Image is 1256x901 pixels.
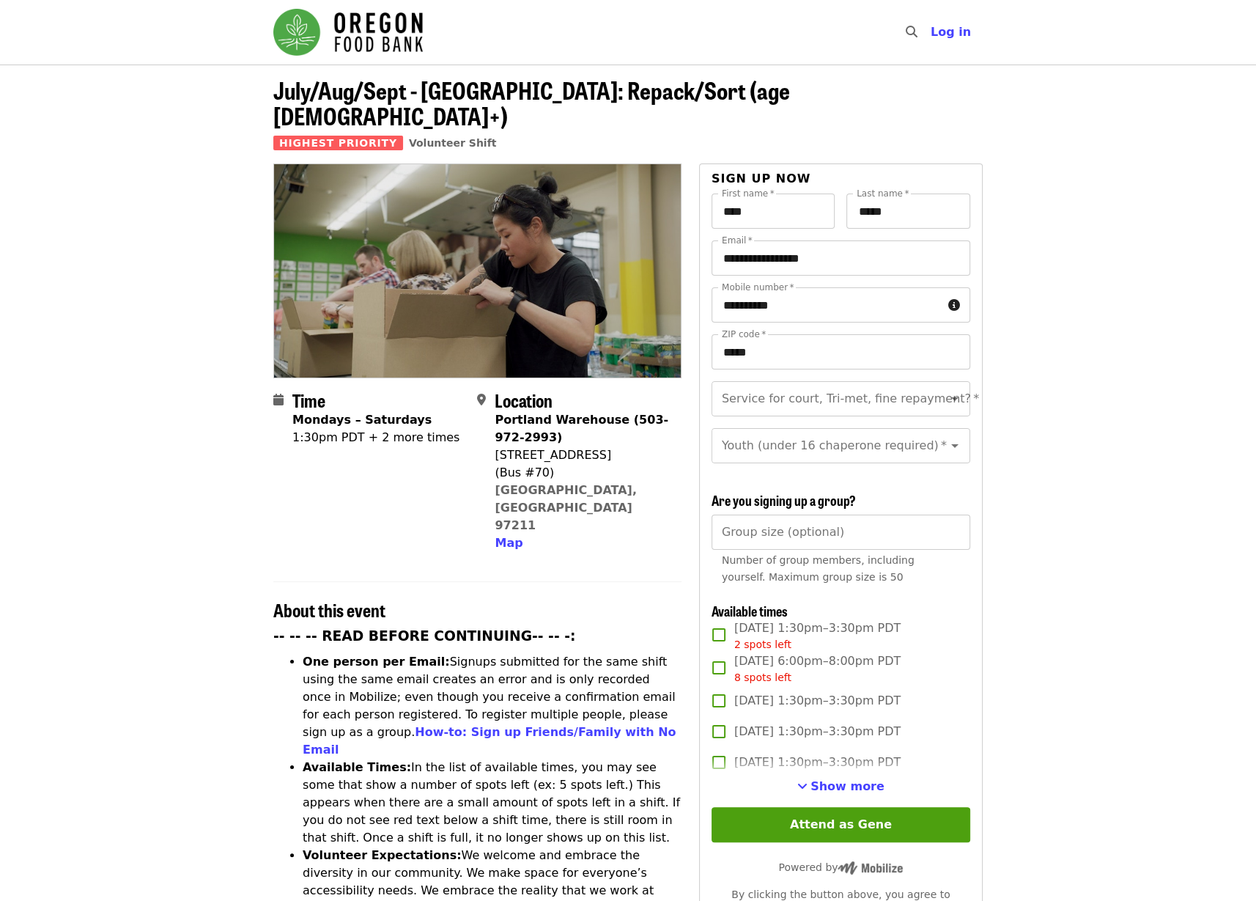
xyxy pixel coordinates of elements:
[722,330,766,339] label: ZIP code
[919,18,983,47] button: Log in
[303,653,681,759] li: Signups submitted for the same shift using the same email creates an error and is only recorded o...
[712,172,811,185] span: Sign up now
[712,515,970,550] input: [object Object]
[273,73,790,133] span: July/Aug/Sept - [GEOGRAPHIC_DATA]: Repack/Sort (age [DEMOGRAPHIC_DATA]+)
[722,283,794,292] label: Mobile number
[945,435,965,456] button: Open
[273,136,403,150] span: Highest Priority
[477,393,486,407] i: map-marker-alt icon
[838,861,903,875] img: Powered by Mobilize
[722,236,753,245] label: Email
[810,779,884,793] span: Show more
[495,387,553,413] span: Location
[292,429,459,446] div: 1:30pm PDT + 2 more times
[734,652,901,685] span: [DATE] 6:00pm–8:00pm PDT
[948,298,960,312] i: circle-info icon
[712,334,970,369] input: ZIP code
[495,413,668,444] strong: Portland Warehouse (503-972-2993)
[734,754,901,771] span: [DATE] 1:30pm–3:30pm PDT
[712,807,970,842] button: Attend as Gene
[712,601,788,620] span: Available times
[734,692,901,710] span: [DATE] 1:30pm–3:30pm PDT
[273,597,385,622] span: About this event
[303,759,681,847] li: In the list of available times, you may see some that show a number of spots left (ex: 5 spots le...
[797,778,884,795] button: See more timeslots
[722,554,915,583] span: Number of group members, including yourself. Maximum group size is 50
[303,848,462,862] strong: Volunteer Expectations:
[274,164,681,377] img: July/Aug/Sept - Portland: Repack/Sort (age 8+) organized by Oregon Food Bank
[273,628,575,644] strong: -- -- -- READ BEFORE CONTINUING-- -- -:
[292,387,325,413] span: Time
[722,189,775,198] label: First name
[495,536,522,550] span: Map
[495,464,669,482] div: (Bus #70)
[734,639,791,650] span: 2 spots left
[303,725,676,757] a: How-to: Sign up Friends/Family with No Email
[273,393,284,407] i: calendar icon
[778,861,903,873] span: Powered by
[273,9,423,56] img: Oregon Food Bank - Home
[712,194,835,229] input: First name
[945,389,965,409] button: Open
[292,413,432,427] strong: Mondays – Saturdays
[712,490,856,510] span: Are you signing up a group?
[303,655,450,669] strong: One person per Email:
[495,534,522,552] button: Map
[857,189,909,198] label: Last name
[734,619,901,652] span: [DATE] 1:30pm–3:30pm PDT
[303,760,411,774] strong: Available Times:
[495,446,669,464] div: [STREET_ADDRESS]
[846,194,970,229] input: Last name
[734,672,791,683] span: 8 spots left
[926,15,938,50] input: Search
[495,483,637,532] a: [GEOGRAPHIC_DATA], [GEOGRAPHIC_DATA] 97211
[906,25,917,39] i: search icon
[409,137,497,149] a: Volunteer Shift
[712,287,942,323] input: Mobile number
[931,25,971,39] span: Log in
[712,240,970,276] input: Email
[734,723,901,740] span: [DATE] 1:30pm–3:30pm PDT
